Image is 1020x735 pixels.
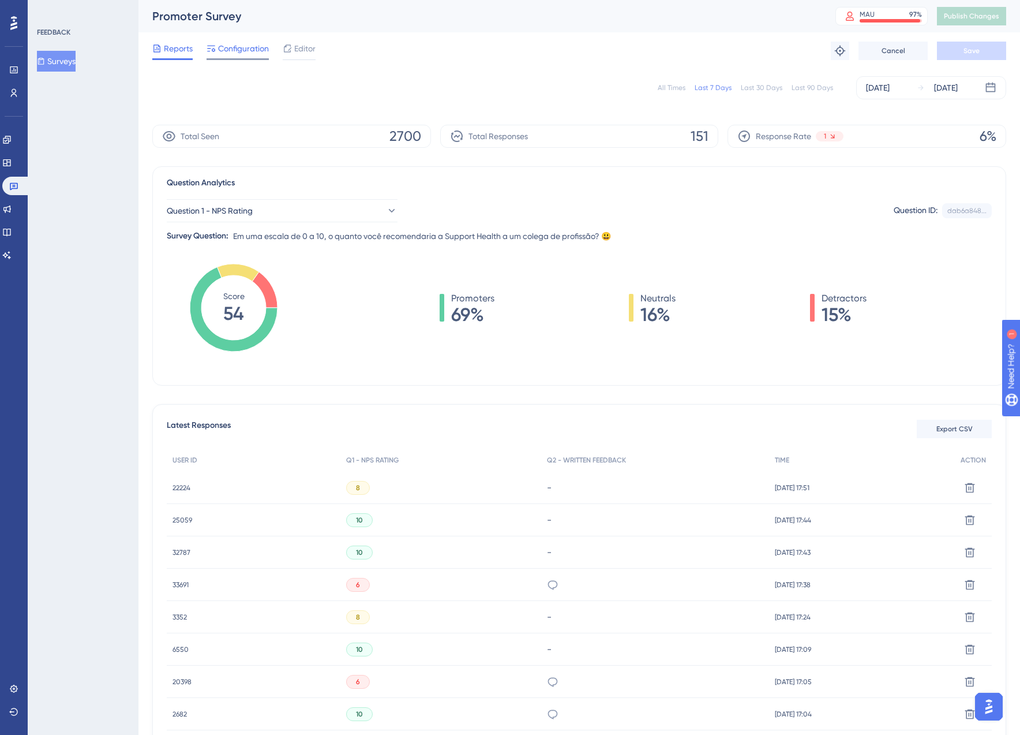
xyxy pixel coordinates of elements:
span: Promoters [451,292,494,305]
span: 6550 [172,645,189,654]
span: 6 [356,677,360,687]
span: Question Analytics [167,176,235,190]
div: FEEDBACK [37,28,70,37]
span: [DATE] 17:24 [775,613,811,622]
span: ACTION [961,456,986,465]
span: [DATE] 17:44 [775,516,811,525]
span: Save [963,46,980,55]
span: [DATE] 17:09 [775,645,811,654]
div: dab6a848... [947,206,987,215]
span: 2682 [172,710,187,719]
span: 8 [356,613,360,622]
span: 10 [356,516,363,525]
span: [DATE] 17:04 [775,710,812,719]
div: Question ID: [894,203,937,218]
div: [DATE] [866,81,890,95]
div: 97 % [909,10,922,19]
div: - [547,644,763,655]
button: Publish Changes [937,7,1006,25]
span: Cancel [882,46,905,55]
span: USER ID [172,456,197,465]
button: Surveys [37,51,76,72]
span: Question 1 - NPS Rating [167,204,253,218]
div: - [547,611,763,622]
span: 69% [451,305,494,324]
span: 10 [356,548,363,557]
tspan: 54 [223,303,244,324]
span: 2700 [389,127,421,145]
button: Cancel [858,42,928,60]
div: All Times [658,83,685,92]
span: 20398 [172,677,192,687]
span: Need Help? [27,3,72,17]
div: - [547,514,763,525]
span: 16% [640,305,676,324]
span: Q1 - NPS RATING [346,456,399,465]
span: [DATE] 17:38 [775,580,811,590]
span: 10 [356,710,363,719]
span: Latest Responses [167,419,231,439]
span: [DATE] 17:05 [775,677,812,687]
span: TIME [775,456,789,465]
div: Last 30 Days [741,83,782,92]
span: 151 [691,127,708,145]
div: - [547,547,763,558]
span: 33691 [172,580,189,590]
span: Editor [294,42,316,55]
span: [DATE] 17:43 [775,548,811,557]
span: 15% [822,305,867,324]
span: Configuration [218,42,269,55]
button: Export CSV [917,420,992,438]
span: Q2 - WRITTEN FEEDBACK [547,456,626,465]
span: Publish Changes [944,12,999,21]
div: Last 7 Days [695,83,732,92]
div: - [547,482,763,493]
span: 22224 [172,483,190,493]
span: Neutrals [640,292,676,305]
span: 32787 [172,548,190,557]
div: Promoter Survey [152,8,807,24]
span: [DATE] 17:51 [775,483,809,493]
tspan: Score [223,292,245,301]
span: Detractors [822,292,867,305]
span: Em uma escala de 0 a 10, o quanto você recomendaria a Support Health a um colega de profissão? 😃 [233,229,611,243]
span: Response Rate [756,129,811,143]
span: 1 [824,132,826,141]
span: Reports [164,42,193,55]
span: 6% [980,127,996,145]
span: 25059 [172,516,192,525]
button: Save [937,42,1006,60]
span: 10 [356,645,363,654]
span: 6 [356,580,360,590]
span: 8 [356,483,360,493]
button: Question 1 - NPS Rating [167,199,397,222]
div: Last 90 Days [792,83,833,92]
div: [DATE] [934,81,958,95]
div: MAU [860,10,875,19]
div: Survey Question: [167,229,228,243]
div: 1 [80,6,84,15]
span: 3352 [172,613,187,622]
span: Total Responses [468,129,528,143]
span: Export CSV [936,424,973,434]
span: Total Seen [181,129,219,143]
iframe: UserGuiding AI Assistant Launcher [972,689,1006,724]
